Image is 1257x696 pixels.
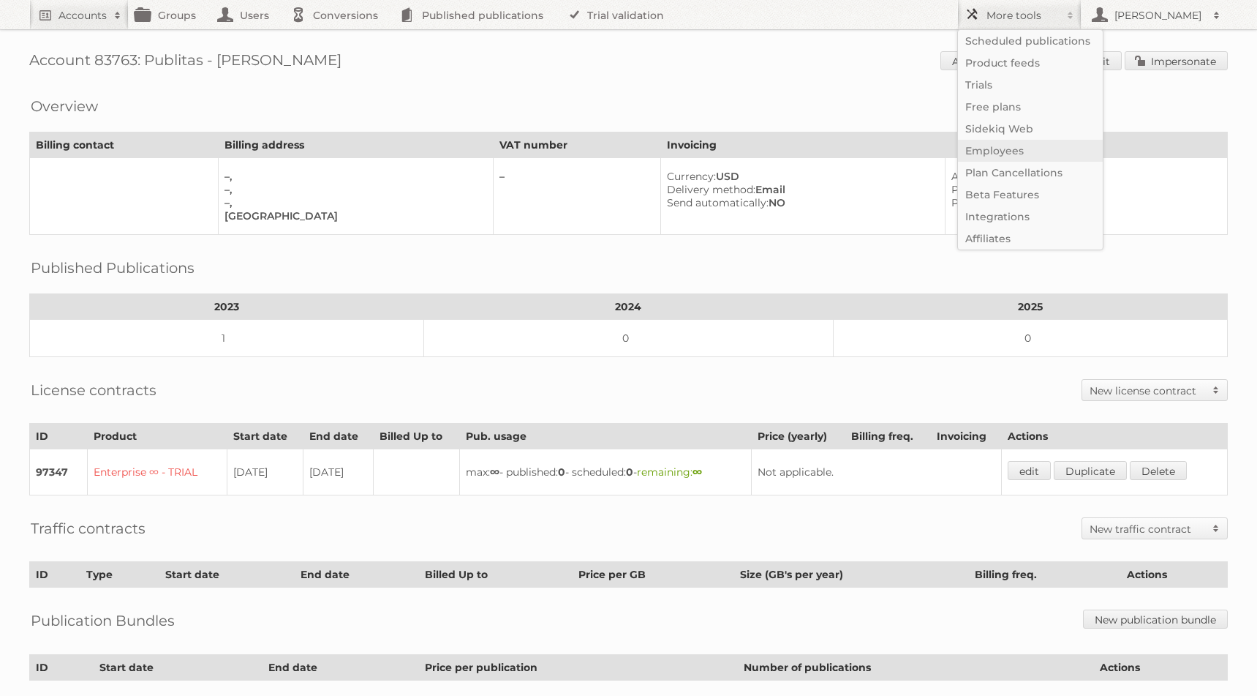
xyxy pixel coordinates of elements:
span: Send automatically: [667,196,769,209]
h2: Accounts [58,8,107,23]
td: 97347 [30,449,88,495]
strong: ∞ [490,465,499,479]
h2: New traffic contract [1090,522,1205,536]
th: Actions [1120,562,1227,588]
h2: License contracts [31,379,156,401]
h2: Overview [31,95,98,117]
th: Invoicing [660,132,1227,158]
th: Price (yearly) [751,424,845,449]
span: Automated retry: [951,170,1040,183]
strong: 0 [626,465,633,479]
a: Affiliates [958,228,1103,250]
td: Enterprise ∞ - TRIAL [87,449,227,495]
h2: Publication Bundles [31,610,175,632]
td: – [493,158,660,235]
th: Price per GB [572,562,734,588]
th: 2025 [834,294,1228,320]
a: Beta Features [958,184,1103,206]
th: Number of publications [738,655,1094,681]
div: Email [667,183,934,196]
td: 0 [423,320,833,357]
div: YES [951,170,1215,183]
div: NO [951,183,1215,196]
a: New license contract [1082,380,1227,400]
div: USD [667,170,934,183]
span: remaining: [637,465,702,479]
a: New publication bundle [1083,610,1228,629]
div: [GEOGRAPHIC_DATA] [224,209,480,222]
th: 2023 [30,294,424,320]
span: Toggle [1205,380,1227,400]
th: Start date [93,655,263,681]
th: Start date [159,562,294,588]
span: Delivery method: [667,183,755,196]
td: [DATE] [227,449,303,495]
td: max: - published: - scheduled: - [460,449,751,495]
td: 0 [834,320,1228,357]
td: 1 [30,320,424,357]
div: –, [224,196,480,209]
span: Currency: [667,170,716,183]
th: Actions [1093,655,1227,681]
span: Toggle [1205,518,1227,539]
th: Billing contact [30,132,219,158]
div: –, [224,183,480,196]
td: Not applicable. [751,449,1001,495]
h2: New license contract [1090,383,1205,398]
a: Plan Cancellations [958,162,1103,184]
a: Scheduled publications [958,30,1103,52]
h1: Account 83763: Publitas - [PERSON_NAME] [29,51,1228,73]
th: ID [30,424,88,449]
th: Billed Up to [419,562,572,588]
a: New traffic contract [1082,518,1227,539]
th: Price per publication [419,655,738,681]
th: End date [303,424,374,449]
th: Billing freq. [969,562,1120,588]
th: Type [80,562,159,588]
th: Billing address [219,132,493,158]
a: Free plans [958,96,1103,118]
h2: Published Publications [31,257,195,279]
th: Pub. usage [460,424,751,449]
a: Integrations [958,206,1103,228]
th: Start date [227,424,303,449]
div: NO [951,196,1215,209]
a: Trials [958,74,1103,96]
a: Product feeds [958,52,1103,74]
a: edit [1008,461,1051,480]
strong: 0 [558,465,565,479]
span: Pays by credit card: [951,196,1052,209]
a: Employees [958,140,1103,162]
th: Invoicing [930,424,1001,449]
th: Actions [1001,424,1227,449]
th: VAT number [493,132,660,158]
h2: Traffic contracts [31,517,146,539]
th: Size (GB's per year) [734,562,969,588]
th: End date [263,655,419,681]
th: Billed Up to [374,424,460,449]
th: 2024 [423,294,833,320]
a: Sidekiq Web [958,118,1103,140]
h2: More tools [986,8,1060,23]
th: End date [294,562,419,588]
div: –, [224,170,480,183]
th: ID [30,562,80,588]
span: Partner account: [951,183,1037,196]
a: Impersonate [1125,51,1228,70]
div: NO [667,196,934,209]
th: ID [30,655,94,681]
a: Duplicate [1054,461,1127,480]
strong: ∞ [692,465,702,479]
td: [DATE] [303,449,374,495]
th: Billing freq. [845,424,930,449]
a: Delete [1130,461,1187,480]
h2: [PERSON_NAME] [1111,8,1206,23]
th: Product [87,424,227,449]
a: Audits [940,51,997,70]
